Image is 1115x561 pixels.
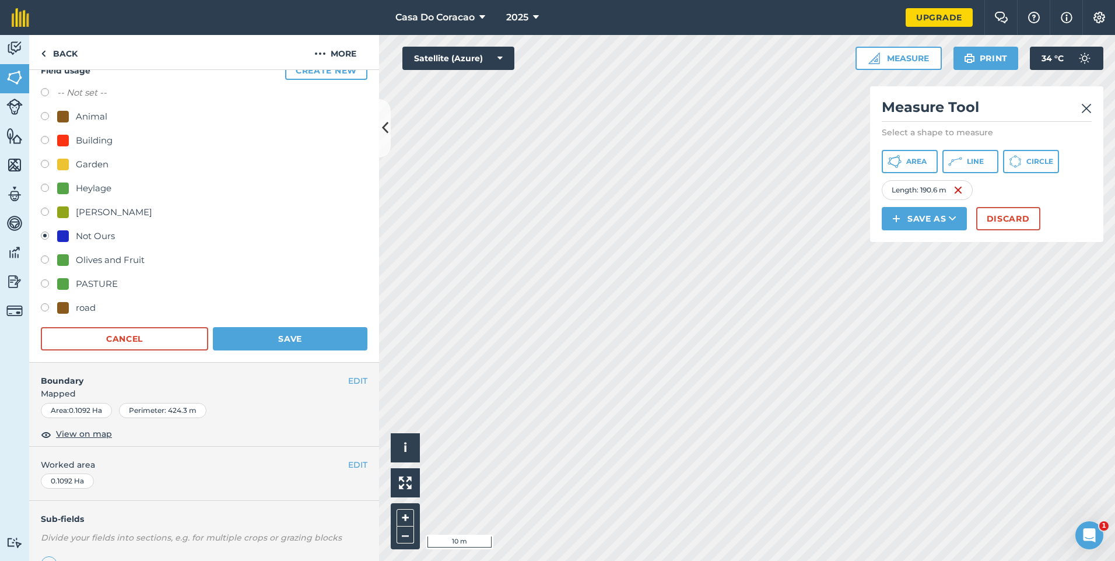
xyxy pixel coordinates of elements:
img: svg+xml;base64,PD94bWwgdmVyc2lvbj0iMS4wIiBlbmNvZGluZz0idXRmLTgiPz4KPCEtLSBHZW5lcmF0b3I6IEFkb2JlIE... [6,537,23,548]
button: + [397,509,414,527]
div: Olives and Fruit [76,253,145,267]
span: Casa Do Coracao [395,10,475,24]
button: EDIT [348,458,367,471]
button: More [292,35,379,69]
button: Cancel [41,327,208,350]
h4: Sub-fields [29,513,379,525]
img: svg+xml;base64,PHN2ZyB4bWxucz0iaHR0cDovL3d3dy53My5vcmcvMjAwMC9zdmciIHdpZHRoPSIxOCIgaGVpZ2h0PSIyNC... [41,427,51,441]
button: View on map [41,427,112,441]
div: 0.1092 Ha [41,474,94,489]
img: A question mark icon [1027,12,1041,23]
img: svg+xml;base64,PD94bWwgdmVyc2lvbj0iMS4wIiBlbmNvZGluZz0idXRmLTgiPz4KPCEtLSBHZW5lcmF0b3I6IEFkb2JlIE... [6,215,23,232]
button: Measure [855,47,942,70]
button: Create new [285,61,367,80]
button: Discard [976,207,1040,230]
img: Two speech bubbles overlapping with the left bubble in the forefront [994,12,1008,23]
span: Worked area [41,458,367,471]
div: Garden [76,157,108,171]
span: Line [967,157,984,166]
button: i [391,433,420,462]
span: Circle [1026,157,1053,166]
img: svg+xml;base64,PHN2ZyB4bWxucz0iaHR0cDovL3d3dy53My5vcmcvMjAwMC9zdmciIHdpZHRoPSIxNiIgaGVpZ2h0PSIyNC... [953,183,963,197]
img: Four arrows, one pointing top left, one top right, one bottom right and the last bottom left [399,476,412,489]
img: svg+xml;base64,PHN2ZyB4bWxucz0iaHR0cDovL3d3dy53My5vcmcvMjAwMC9zdmciIHdpZHRoPSI1NiIgaGVpZ2h0PSI2MC... [6,127,23,145]
img: svg+xml;base64,PD94bWwgdmVyc2lvbj0iMS4wIiBlbmNvZGluZz0idXRmLTgiPz4KPCEtLSBHZW5lcmF0b3I6IEFkb2JlIE... [6,99,23,115]
span: Area [906,157,927,166]
img: svg+xml;base64,PHN2ZyB4bWxucz0iaHR0cDovL3d3dy53My5vcmcvMjAwMC9zdmciIHdpZHRoPSIyMCIgaGVpZ2h0PSIyNC... [314,47,326,61]
button: Save [213,327,367,350]
img: svg+xml;base64,PHN2ZyB4bWxucz0iaHR0cDovL3d3dy53My5vcmcvMjAwMC9zdmciIHdpZHRoPSIxNyIgaGVpZ2h0PSIxNy... [1061,10,1072,24]
button: 34 °C [1030,47,1103,70]
span: 1 [1099,521,1109,531]
div: Not Ours [76,229,115,243]
img: A cog icon [1092,12,1106,23]
a: Back [29,35,89,69]
img: svg+xml;base64,PHN2ZyB4bWxucz0iaHR0cDovL3d3dy53My5vcmcvMjAwMC9zdmciIHdpZHRoPSI1NiIgaGVpZ2h0PSI2MC... [6,156,23,174]
span: View on map [56,427,112,440]
button: – [397,527,414,544]
h4: Boundary [29,363,348,387]
div: Building [76,134,113,148]
img: svg+xml;base64,PHN2ZyB4bWxucz0iaHR0cDovL3d3dy53My5vcmcvMjAwMC9zdmciIHdpZHRoPSI1NiIgaGVpZ2h0PSI2MC... [6,69,23,86]
img: svg+xml;base64,PHN2ZyB4bWxucz0iaHR0cDovL3d3dy53My5vcmcvMjAwMC9zdmciIHdpZHRoPSIxOSIgaGVpZ2h0PSIyNC... [964,51,975,65]
div: Heylage [76,181,111,195]
div: Length : 190.6 m [882,180,973,200]
button: Circle [1003,150,1059,173]
img: svg+xml;base64,PD94bWwgdmVyc2lvbj0iMS4wIiBlbmNvZGluZz0idXRmLTgiPz4KPCEtLSBHZW5lcmF0b3I6IEFkb2JlIE... [6,185,23,203]
img: svg+xml;base64,PD94bWwgdmVyc2lvbj0iMS4wIiBlbmNvZGluZz0idXRmLTgiPz4KPCEtLSBHZW5lcmF0b3I6IEFkb2JlIE... [6,273,23,290]
p: Select a shape to measure [882,127,1092,138]
button: EDIT [348,374,367,387]
div: PASTURE [76,277,118,291]
img: svg+xml;base64,PHN2ZyB4bWxucz0iaHR0cDovL3d3dy53My5vcmcvMjAwMC9zdmciIHdpZHRoPSI5IiBoZWlnaHQ9IjI0Ii... [41,47,46,61]
div: Animal [76,110,107,124]
em: Divide your fields into sections, e.g. for multiple crops or grazing blocks [41,532,342,543]
div: [PERSON_NAME] [76,205,152,219]
button: Area [882,150,938,173]
img: svg+xml;base64,PHN2ZyB4bWxucz0iaHR0cDovL3d3dy53My5vcmcvMjAwMC9zdmciIHdpZHRoPSIxNCIgaGVpZ2h0PSIyNC... [892,212,900,226]
div: Area : 0.1092 Ha [41,403,112,418]
h2: Measure Tool [882,98,1092,122]
span: 34 ° C [1042,47,1064,70]
span: 2025 [506,10,528,24]
img: svg+xml;base64,PHN2ZyB4bWxucz0iaHR0cDovL3d3dy53My5vcmcvMjAwMC9zdmciIHdpZHRoPSIyMiIgaGVpZ2h0PSIzMC... [1081,101,1092,115]
div: road [76,301,96,315]
img: Ruler icon [868,52,880,64]
button: Print [953,47,1019,70]
h4: Field usage [41,61,367,80]
span: i [404,440,407,455]
img: svg+xml;base64,PD94bWwgdmVyc2lvbj0iMS4wIiBlbmNvZGluZz0idXRmLTgiPz4KPCEtLSBHZW5lcmF0b3I6IEFkb2JlIE... [6,40,23,57]
img: svg+xml;base64,PD94bWwgdmVyc2lvbj0iMS4wIiBlbmNvZGluZz0idXRmLTgiPz4KPCEtLSBHZW5lcmF0b3I6IEFkb2JlIE... [6,244,23,261]
a: Upgrade [906,8,973,27]
iframe: Intercom live chat [1075,521,1103,549]
img: svg+xml;base64,PD94bWwgdmVyc2lvbj0iMS4wIiBlbmNvZGluZz0idXRmLTgiPz4KPCEtLSBHZW5lcmF0b3I6IEFkb2JlIE... [1073,47,1096,70]
button: Save as [882,207,967,230]
span: Mapped [29,387,379,400]
img: svg+xml;base64,PD94bWwgdmVyc2lvbj0iMS4wIiBlbmNvZGluZz0idXRmLTgiPz4KPCEtLSBHZW5lcmF0b3I6IEFkb2JlIE... [6,303,23,319]
div: Perimeter : 424.3 m [119,403,206,418]
button: Line [942,150,998,173]
label: -- Not set -- [57,86,107,100]
img: fieldmargin Logo [12,8,29,27]
button: Satellite (Azure) [402,47,514,70]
